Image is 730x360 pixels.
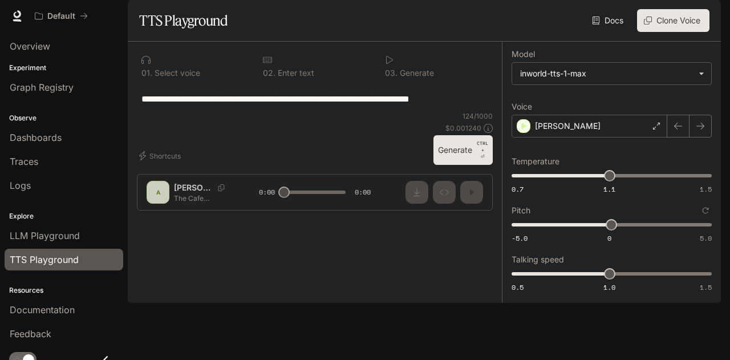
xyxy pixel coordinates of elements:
p: 0 3 . [385,69,398,77]
p: 0 1 . [141,69,152,77]
p: $ 0.001240 [445,123,481,133]
p: Talking speed [512,256,564,264]
span: -5.0 [512,233,528,243]
span: 1.0 [603,282,615,292]
button: Clone Voice [637,9,709,32]
p: Select voice [152,69,200,77]
p: CTRL + [477,140,488,153]
p: 124 / 1000 [463,111,493,121]
p: ⏎ [477,140,488,160]
div: inworld-tts-1-max [512,63,711,84]
span: 1.5 [700,184,712,194]
a: Docs [590,9,628,32]
span: 0.7 [512,184,524,194]
span: 1.5 [700,282,712,292]
button: Shortcuts [137,147,185,165]
span: 1.1 [603,184,615,194]
h1: TTS Playground [139,9,228,32]
p: 0 2 . [263,69,275,77]
p: [PERSON_NAME] [535,120,601,132]
div: inworld-tts-1-max [520,68,693,79]
span: 5.0 [700,233,712,243]
p: Pitch [512,207,530,215]
button: GenerateCTRL +⏎ [433,135,493,165]
p: Enter text [275,69,314,77]
button: Reset to default [699,204,712,217]
p: Default [47,11,75,21]
button: All workspaces [30,5,93,27]
span: 0.5 [512,282,524,292]
p: Generate [398,69,434,77]
p: Model [512,50,535,58]
span: 0 [607,233,611,243]
p: Temperature [512,157,559,165]
p: Voice [512,103,532,111]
